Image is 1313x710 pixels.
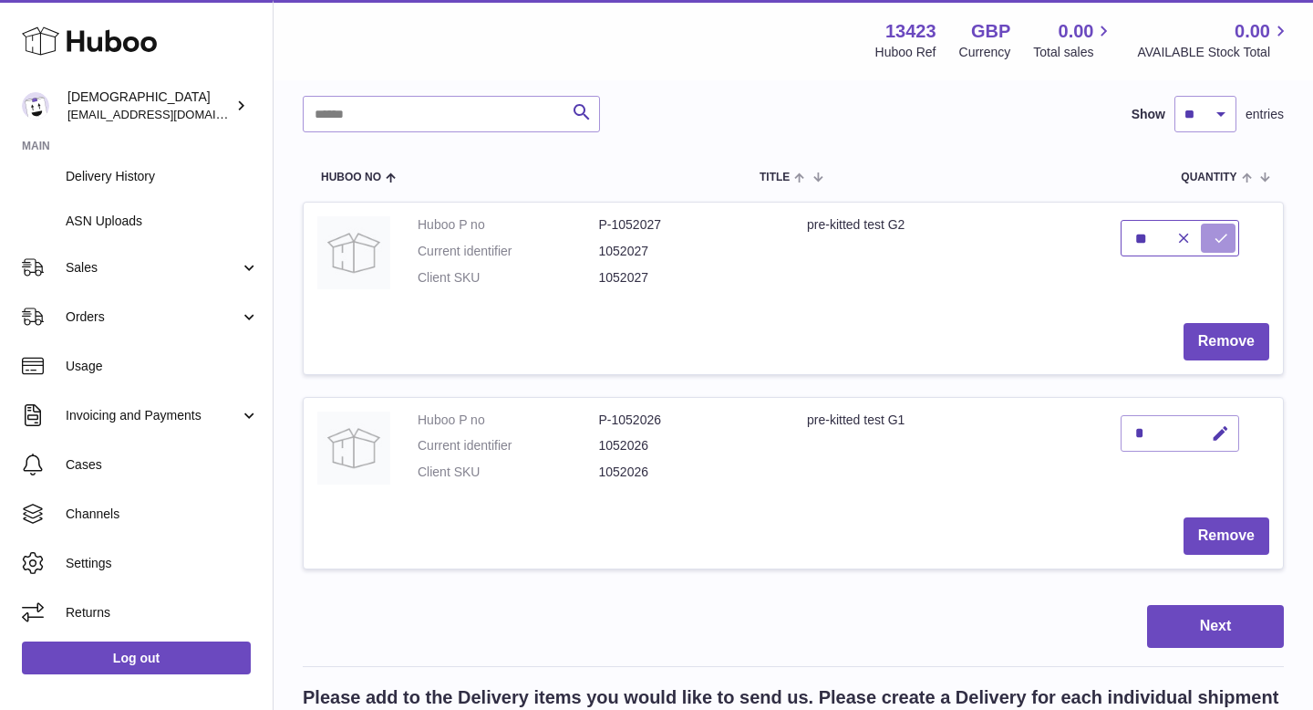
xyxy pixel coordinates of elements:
div: Huboo Ref [875,44,936,61]
span: entries [1246,106,1284,123]
span: Channels [66,506,259,523]
button: Remove [1184,323,1269,360]
span: ASN Uploads [66,213,259,230]
span: Quantity [1181,172,1236,183]
dd: 1052027 [599,269,781,287]
td: pre-kitted test G2 [793,203,1107,309]
span: [EMAIL_ADDRESS][DOMAIN_NAME] [67,107,268,121]
span: Returns [66,604,259,621]
td: pre-kitted test G1 [793,398,1107,505]
span: Title [760,172,790,183]
a: 0.00 AVAILABLE Stock Total [1137,19,1291,61]
span: AVAILABLE Stock Total [1137,44,1291,61]
dd: P-1052026 [599,412,781,429]
dt: Huboo P no [418,216,599,234]
span: 0.00 [1235,19,1270,44]
span: 0.00 [1059,19,1094,44]
a: Log out [22,642,251,674]
button: Remove [1184,517,1269,555]
span: Cases [66,456,259,474]
a: 0.00 Total sales [1033,19,1114,61]
span: Delivery History [66,168,259,185]
strong: 13423 [885,19,936,44]
button: Next [1147,605,1284,648]
img: olgazyuz@outlook.com [22,92,49,120]
span: Huboo no [321,172,381,183]
strong: GBP [971,19,1010,44]
dd: 1052026 [599,437,781,454]
span: Invoicing and Payments [66,407,240,424]
div: Currency [959,44,1011,61]
img: pre-kitted test G2 [317,216,390,289]
dd: 1052026 [599,464,781,481]
span: Total sales [1033,44,1114,61]
dt: Current identifier [418,437,599,454]
span: Settings [66,555,259,572]
label: Show [1132,106,1165,123]
span: Orders [66,308,240,326]
dt: Huboo P no [418,412,599,429]
span: Usage [66,358,259,375]
div: [DEMOGRAPHIC_DATA] [67,89,232,123]
dt: Client SKU [418,269,599,287]
dt: Client SKU [418,464,599,481]
dd: 1052027 [599,243,781,260]
dt: Current identifier [418,243,599,260]
dd: P-1052027 [599,216,781,234]
span: Sales [66,259,240,277]
img: pre-kitted test G1 [317,412,390,485]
